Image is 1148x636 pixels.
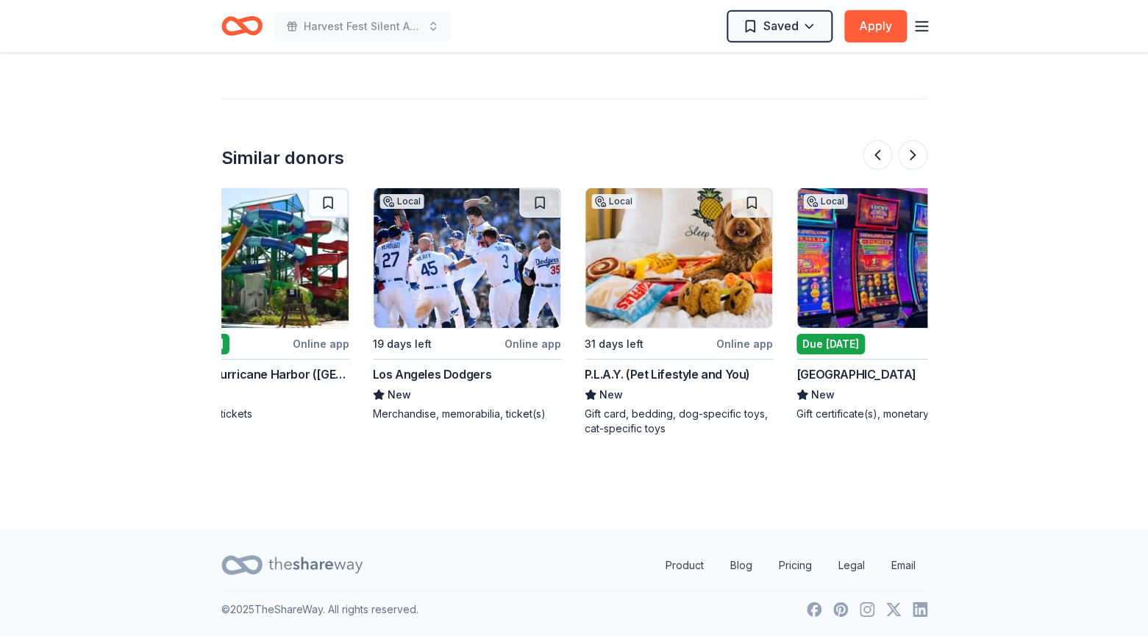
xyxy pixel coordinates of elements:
div: Due [DATE] [796,334,865,354]
a: Home [221,9,263,43]
p: © 2025 TheShareWay. All rights reserved. [221,601,418,618]
a: Image for Los Angeles DodgersLocal19 days leftOnline appLos Angeles DodgersNewMerchandise, memora... [373,187,561,421]
img: Image for Six Flags Hurricane Harbor (Los Angeles) [162,188,349,328]
div: Gift card, bedding, dog-specific toys, cat-specific toys [585,407,773,436]
nav: quick links [654,551,927,580]
div: Los Angeles Dodgers [373,365,491,383]
span: New [388,386,411,404]
span: New [599,386,623,404]
a: Product [654,551,716,580]
a: Image for Six Flags Hurricane Harbor (Los Angeles)LocalDue [DATE]Online appSix Flags Hurricane Ha... [161,187,349,421]
div: P.L.A.Y. (Pet Lifestyle and You) [585,365,750,383]
a: Legal [827,551,877,580]
div: Online app [293,335,349,353]
span: Saved [763,16,799,35]
div: 31 days left [585,335,643,353]
a: Blog [719,551,764,580]
button: Harvest Fest Silent Auction [274,12,451,41]
div: Similar donors [221,146,344,170]
img: Image for Barona Resort & Casino [797,188,984,328]
span: Harvest Fest Silent Auction [304,18,421,35]
img: Image for Los Angeles Dodgers [374,188,560,328]
a: Pricing [767,551,824,580]
div: Six Flags Hurricane Harbor ([GEOGRAPHIC_DATA]) [161,365,349,383]
button: Saved [727,10,833,43]
div: Local [379,194,424,209]
button: Apply [844,10,907,43]
div: [GEOGRAPHIC_DATA] [796,365,916,383]
img: Image for P.L.A.Y. (Pet Lifestyle and You) [585,188,772,328]
div: Gift certificate(s), monetary donation [796,407,985,421]
a: Image for Barona Resort & CasinoLocalDue [DATE]Online app[GEOGRAPHIC_DATA]NewGift certificate(s),... [796,187,985,421]
span: New [811,386,835,404]
a: Email [880,551,927,580]
div: Online app [505,335,561,353]
div: Online app [716,335,773,353]
a: Image for P.L.A.Y. (Pet Lifestyle and You)Local31 days leftOnline appP.L.A.Y. (Pet Lifestyle and ... [585,187,773,436]
div: 19 days left [373,335,432,353]
div: Merchandise, memorabilia, ticket(s) [373,407,561,421]
div: Local [591,194,635,209]
div: Local [803,194,847,209]
div: 2 admission tickets [161,407,349,421]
